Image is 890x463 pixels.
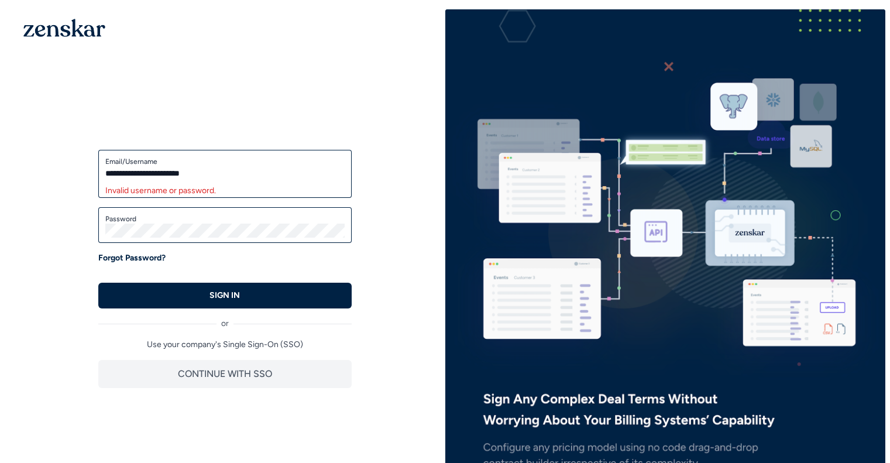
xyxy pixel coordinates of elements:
[105,214,345,224] label: Password
[98,339,352,351] p: Use your company's Single Sign-On (SSO)
[98,283,352,308] button: SIGN IN
[98,252,166,264] a: Forgot Password?
[98,360,352,388] button: CONTINUE WITH SSO
[105,157,345,166] label: Email/Username
[98,308,352,330] div: or
[23,19,105,37] img: 1OGAJ2xQqyY4LXKgY66KYq0eOWRCkrZdAb3gUhuVAqdWPZE9SRJmCz+oDMSn4zDLXe31Ii730ItAGKgCKgCCgCikA4Av8PJUP...
[105,185,345,197] div: Invalid username or password.
[209,290,240,301] p: SIGN IN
